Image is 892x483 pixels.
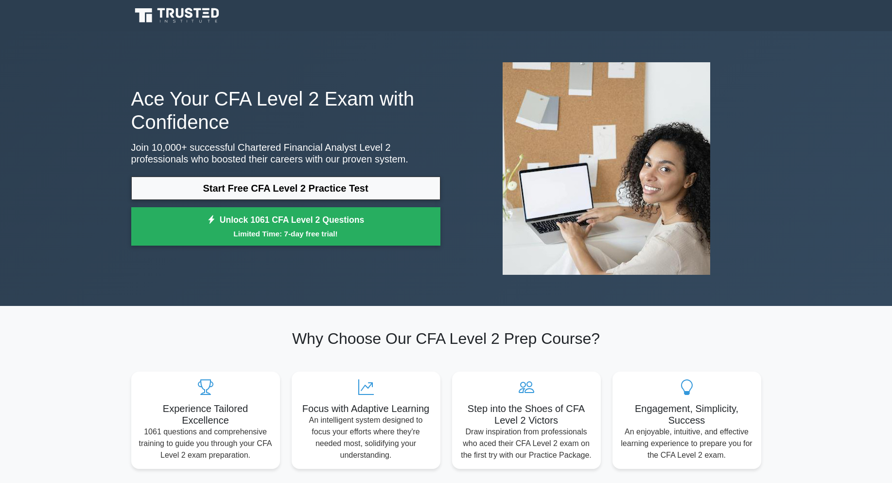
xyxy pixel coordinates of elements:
[139,426,272,461] p: 1061 questions and comprehensive training to guide you through your CFA Level 2 exam preparation.
[131,207,440,246] a: Unlock 1061 CFA Level 2 QuestionsLimited Time: 7-day free trial!
[620,426,753,461] p: An enjoyable, intuitive, and effective learning experience to prepare you for the CFA Level 2 exam.
[131,329,761,348] h2: Why Choose Our CFA Level 2 Prep Course?
[299,403,433,414] h5: Focus with Adaptive Learning
[143,228,428,239] small: Limited Time: 7-day free trial!
[620,403,753,426] h5: Engagement, Simplicity, Success
[131,87,440,134] h1: Ace Your CFA Level 2 Exam with Confidence
[131,177,440,200] a: Start Free CFA Level 2 Practice Test
[460,403,593,426] h5: Step into the Shoes of CFA Level 2 Victors
[299,414,433,461] p: An intelligent system designed to focus your efforts where they're needed most, solidifying your ...
[460,426,593,461] p: Draw inspiration from professionals who aced their CFA Level 2 exam on the first try with our Pra...
[139,403,272,426] h5: Experience Tailored Excellence
[131,142,440,165] p: Join 10,000+ successful Chartered Financial Analyst Level 2 professionals who boosted their caree...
